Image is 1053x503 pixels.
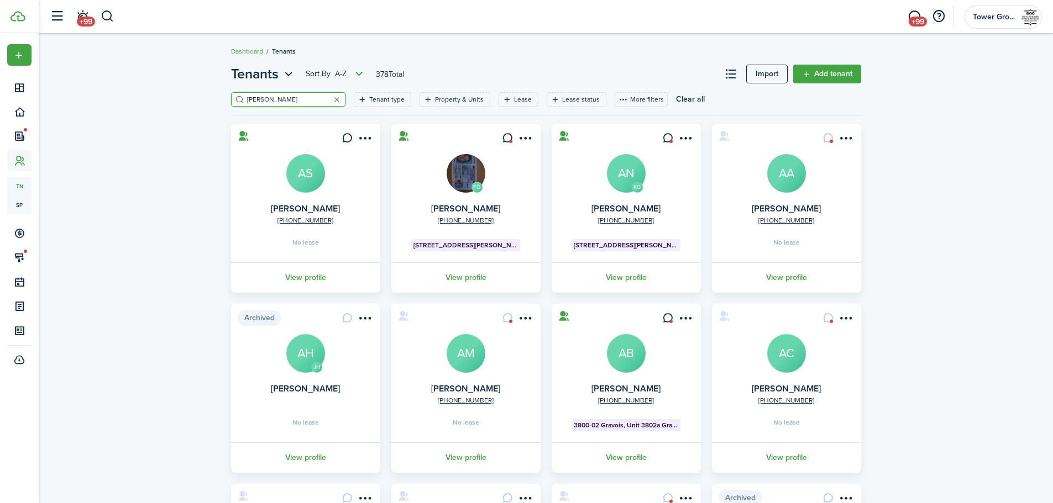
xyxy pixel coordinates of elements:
a: [PERSON_NAME] [591,382,661,395]
img: TenantCloud [11,11,25,22]
filter-tag-label: Lease status [562,94,600,104]
a: AA [767,154,806,193]
a: Dashboard [231,46,263,56]
span: [STREET_ADDRESS][PERSON_NAME] [574,240,678,250]
a: View profile [390,262,542,293]
span: Sort by [306,68,335,80]
a: [PHONE_NUMBER] [758,215,814,225]
span: No lease [773,419,800,426]
button: Open menu [306,67,366,81]
a: View profile [229,262,382,293]
filter-tag: Open filter [354,92,411,107]
a: [PHONE_NUMBER] [438,395,494,405]
span: [STREET_ADDRESS][PERSON_NAME] [413,240,518,250]
a: Messaging [904,3,925,31]
img: Aaron Leach [447,154,485,193]
button: Open menu [356,133,374,147]
button: Open menu [7,44,32,66]
button: Open menu [677,313,694,327]
span: Archived [238,310,281,326]
a: View profile [550,262,703,293]
button: More filters [615,92,668,107]
filter-tag: Open filter [499,92,538,107]
avatar-text: JH [311,362,322,373]
span: No lease [292,239,319,246]
a: [PHONE_NUMBER] [598,395,654,405]
span: Tower Grove Community Development Corporation [973,13,1017,21]
a: AN [607,154,646,193]
button: Clear search [329,92,345,107]
a: [PHONE_NUMBER] [438,215,494,225]
button: Search [101,7,114,26]
button: Open menu [677,133,694,147]
span: +99 [77,17,95,27]
a: [PERSON_NAME] [591,202,661,215]
button: Open menu [516,133,534,147]
img: Tower Grove Community Development Corporation [1021,8,1039,26]
a: [PHONE_NUMBER] [758,395,814,405]
a: AS [286,154,325,193]
span: No lease [453,419,479,426]
a: View profile [710,262,863,293]
a: tn [7,177,32,195]
button: Open sidebar [46,6,67,27]
filter-tag-label: Tenant type [369,94,405,104]
button: Open menu [231,64,296,84]
span: 3800-02 Gravois, Unit 3802a Gravois [574,420,678,430]
a: [PERSON_NAME] [752,382,821,395]
span: No lease [773,239,800,246]
a: sp [7,195,32,214]
a: [PERSON_NAME] [271,202,340,215]
a: View profile [710,442,863,473]
button: Open menu [837,313,855,327]
span: +99 [909,17,927,27]
a: [PERSON_NAME] [431,202,500,215]
input: Search here... [244,94,342,105]
button: Tenants [231,64,296,84]
button: Open resource center [929,7,948,26]
button: Open menu [356,313,374,327]
avatar-text: FG [472,182,483,193]
a: View profile [229,442,382,473]
a: Notifications [72,3,93,31]
filter-tag: Open filter [547,92,606,107]
a: Import [746,65,788,83]
a: [PHONE_NUMBER] [598,215,654,225]
span: A-Z [335,68,347,80]
a: View profile [550,442,703,473]
avatar-text: KG [632,182,643,193]
a: [PERSON_NAME] [752,202,821,215]
button: Clear all [676,92,705,107]
span: Tenants [272,46,296,56]
a: [PHONE_NUMBER] [277,215,333,225]
span: No lease [292,419,319,426]
a: AC [767,334,806,373]
a: View profile [390,442,542,473]
a: AM [447,334,485,373]
span: Tenants [231,64,279,84]
filter-tag: Open filter [420,92,490,107]
filter-tag-label: Lease [514,94,532,104]
a: [PERSON_NAME] [271,382,340,395]
a: AB [607,334,646,373]
button: Open menu [516,313,534,327]
a: Add tenant [793,65,861,83]
filter-tag-label: Property & Units [435,94,484,104]
a: AH [286,334,325,373]
header-page-total: 378 Total [376,68,404,80]
a: [PERSON_NAME] [431,382,500,395]
button: Sort byA-Z [306,67,366,81]
button: Open menu [837,133,855,147]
